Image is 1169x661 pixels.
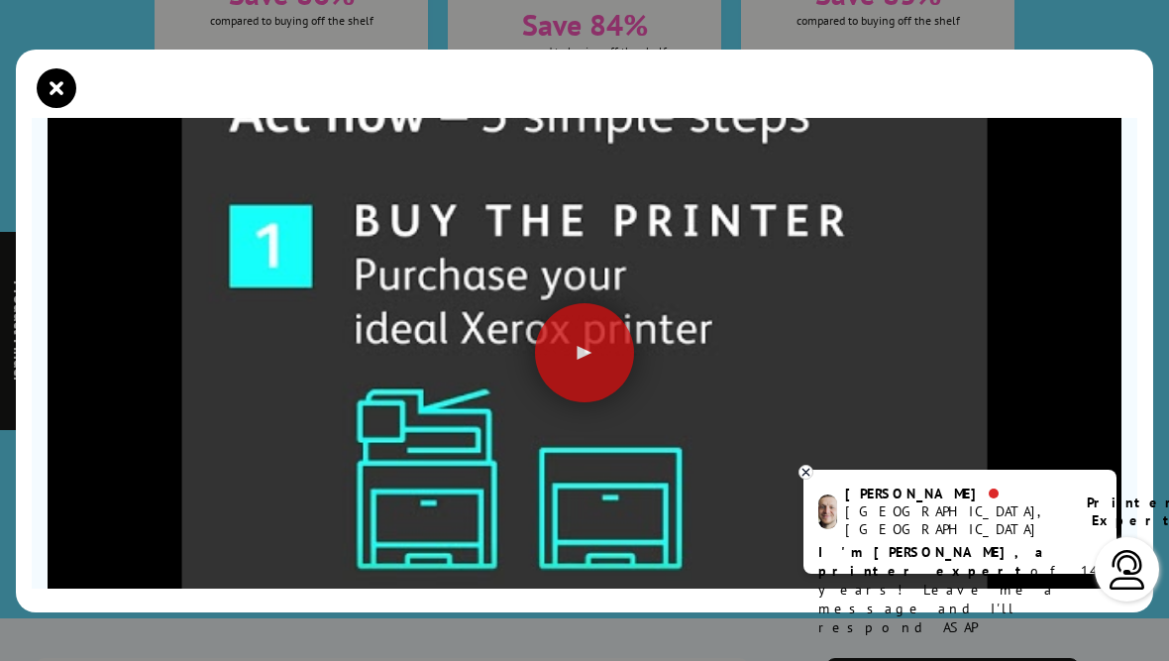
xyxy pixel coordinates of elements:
img: ashley-livechat.png [818,495,837,529]
button: close modal [42,73,71,103]
img: user-headset-light.svg [1108,550,1147,590]
b: I'm [PERSON_NAME], a printer expert [818,543,1049,580]
div: [PERSON_NAME] [845,485,1062,502]
div: [GEOGRAPHIC_DATA], [GEOGRAPHIC_DATA] [845,502,1062,538]
p: of 14 years! Leave me a message and I'll respond ASAP [818,543,1102,637]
